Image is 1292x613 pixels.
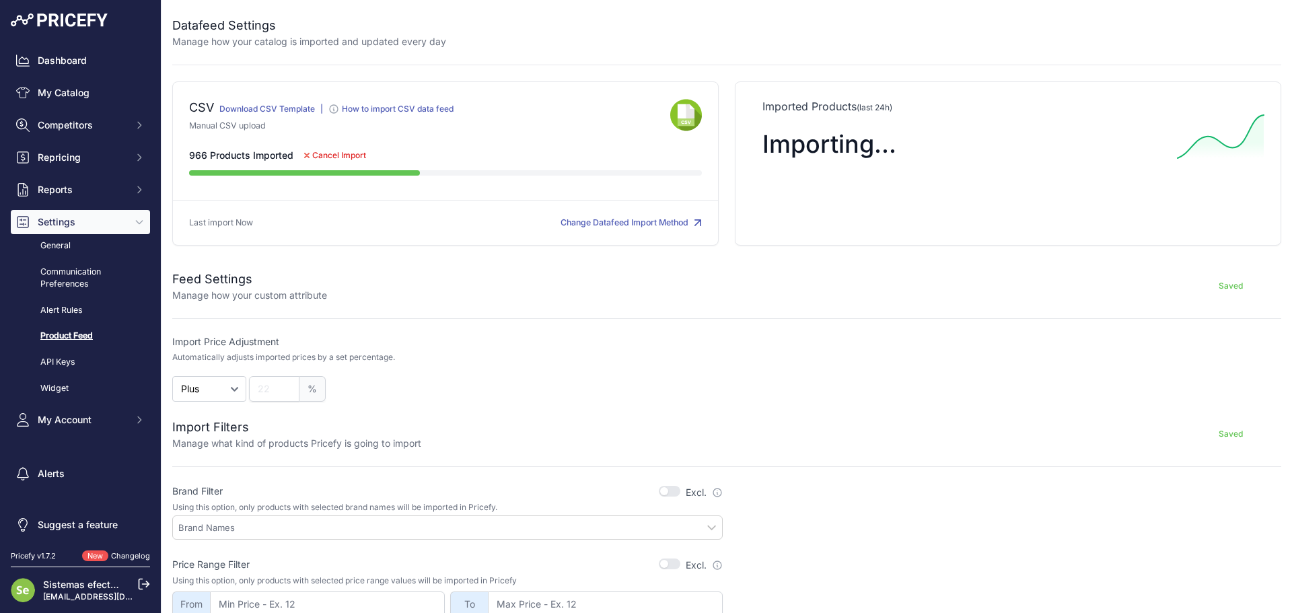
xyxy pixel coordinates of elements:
a: Changelog [111,551,150,561]
div: 966 Products Imported [189,149,702,162]
a: Communication Preferences [11,260,150,296]
a: Alert Rules [11,299,150,322]
p: Using this option, only products with selected price range values will be imported in Pricefy [172,575,723,586]
h2: Feed Settings [172,270,327,289]
a: API Keys [11,351,150,374]
a: General [11,234,150,258]
input: Brand Names [178,521,722,534]
button: Saved [1180,423,1281,445]
div: How to import CSV data feed [342,104,454,114]
span: Importing... [762,129,896,159]
button: Saved [1180,275,1281,297]
p: Using this option, only products with selected brand names will be imported in Pricefy. [172,502,723,513]
label: Import Price Adjustment [172,335,723,349]
a: My Catalog [11,81,150,105]
button: My Account [11,408,150,432]
img: Pricefy Logo [11,13,108,27]
h2: Import Filters [172,418,421,437]
input: 22 [249,376,299,402]
span: Repricing [38,151,126,164]
span: (last 24h) [857,102,892,112]
a: Download CSV Template [219,104,315,114]
a: Sistemas efectoLed [43,579,133,590]
a: Widget [11,377,150,400]
p: Last import Now [189,217,253,229]
button: Repricing [11,145,150,170]
h2: Datafeed Settings [172,16,446,35]
div: Pricefy v1.7.2 [11,550,56,562]
p: Manual CSV upload [189,120,670,133]
p: Manage how your catalog is imported and updated every day [172,35,446,48]
p: Imported Products [762,98,1254,114]
a: [EMAIL_ADDRESS][DOMAIN_NAME] [43,591,184,602]
span: My Account [38,413,126,427]
span: Cancel Import [312,150,366,161]
p: Manage what kind of products Pricefy is going to import [172,437,421,450]
label: Excl. [686,486,723,499]
span: Reports [38,183,126,196]
label: Price Range Filter [172,558,250,571]
a: How to import CSV data feed [328,106,454,116]
span: Competitors [38,118,126,132]
a: Suggest a feature [11,513,150,537]
a: Dashboard [11,48,150,73]
a: Product Feed [11,324,150,348]
span: % [299,376,326,402]
a: Alerts [11,462,150,486]
nav: Sidebar [11,48,150,537]
label: Excl. [686,558,723,572]
button: Change Datafeed Import Method [561,217,702,229]
label: Brand Filter [172,484,223,498]
div: | [320,104,323,120]
button: Reports [11,178,150,202]
button: Settings [11,210,150,234]
div: CSV [189,98,214,120]
span: Settings [38,215,126,229]
span: New [82,550,108,562]
button: Competitors [11,113,150,137]
p: Automatically adjusts imported prices by a set percentage. [172,352,395,363]
p: Manage how your custom attribute [172,289,327,302]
